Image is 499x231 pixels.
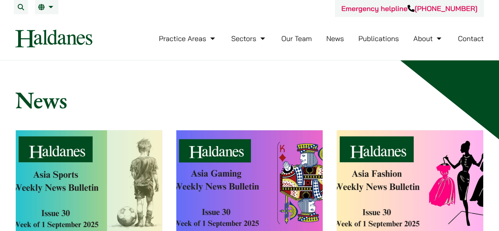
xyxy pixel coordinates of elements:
[38,4,55,10] a: EN
[359,34,399,43] a: Publications
[458,34,484,43] a: Contact
[15,86,484,114] h1: News
[413,34,443,43] a: About
[281,34,312,43] a: Our Team
[341,4,477,13] a: Emergency helpline[PHONE_NUMBER]
[326,34,344,43] a: News
[159,34,217,43] a: Practice Areas
[231,34,267,43] a: Sectors
[15,30,92,47] img: Logo of Haldanes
